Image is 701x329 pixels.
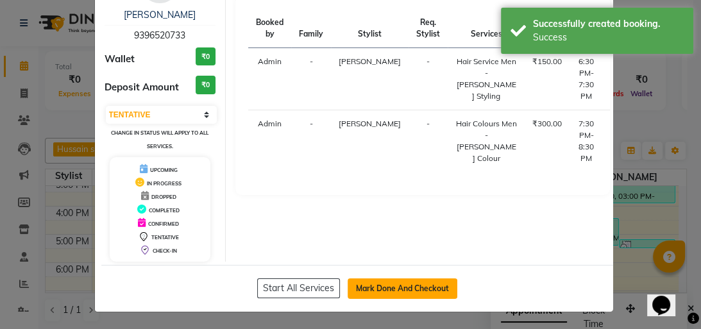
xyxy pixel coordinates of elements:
[196,47,215,66] h3: ₹0
[248,110,291,173] td: Admin
[148,221,179,227] span: CONFIRMED
[533,17,684,31] div: Successfully created booking.
[532,118,562,130] div: ₹300.00
[570,48,603,110] td: 6:30 PM-7:30 PM
[257,278,340,298] button: Start All Services
[455,56,517,102] div: Hair Service Men - [PERSON_NAME] Styling
[291,9,331,48] th: Family
[149,207,180,214] span: COMPLETED
[455,118,517,164] div: Hair Colours Men - [PERSON_NAME] Colour
[111,130,208,149] small: Change in status will apply to all services.
[448,9,525,48] th: Services
[196,76,215,94] h3: ₹0
[348,278,457,299] button: Mark Done And Checkout
[291,110,331,173] td: -
[331,9,409,48] th: Stylist
[105,80,179,95] span: Deposit Amount
[124,9,196,21] a: [PERSON_NAME]
[647,278,688,316] iframe: chat widget
[339,56,401,66] span: [PERSON_NAME]
[153,248,177,254] span: CHECK-IN
[134,30,185,41] span: 9396520733
[248,48,291,110] td: Admin
[248,9,291,48] th: Booked by
[150,167,178,173] span: UPCOMING
[147,180,182,187] span: IN PROGRESS
[151,234,179,240] span: TENTATIVE
[570,110,603,173] td: 7:30 PM-8:30 PM
[532,56,562,67] div: ₹150.00
[409,48,448,110] td: -
[409,110,448,173] td: -
[105,52,135,67] span: Wallet
[409,9,448,48] th: Req. Stylist
[151,194,176,200] span: DROPPED
[533,31,684,44] div: Success
[339,119,401,128] span: [PERSON_NAME]
[291,48,331,110] td: -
